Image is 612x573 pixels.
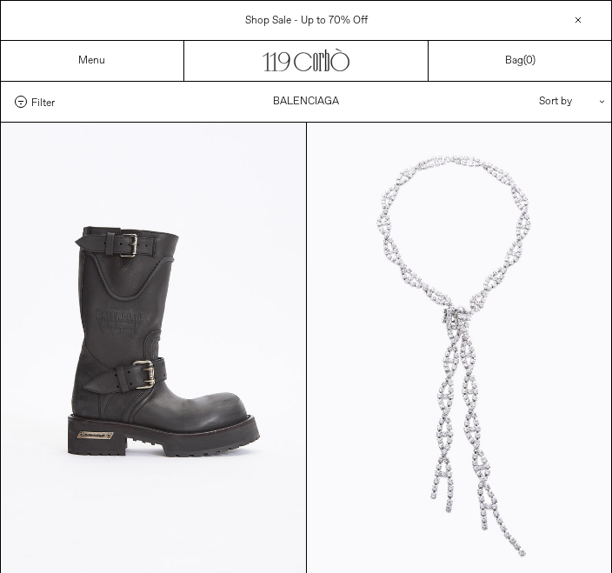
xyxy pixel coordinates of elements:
[505,53,535,69] a: Bag()
[245,14,368,28] a: Shop Sale - Up to 70% Off
[526,54,532,68] span: 0
[526,54,535,68] span: )
[78,54,105,68] a: Menu
[31,96,55,108] span: Filter
[437,82,594,122] div: Sort by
